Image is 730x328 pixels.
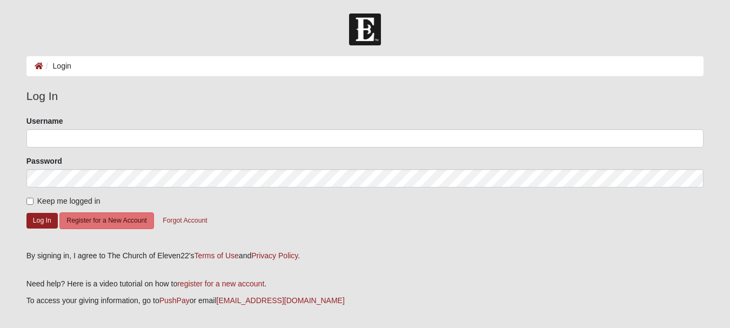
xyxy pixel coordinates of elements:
a: register for a new account [177,279,264,288]
div: By signing in, I agree to The Church of Eleven22's and . [26,250,704,262]
button: Forgot Account [156,212,214,229]
a: Privacy Policy [251,251,298,260]
a: Terms of Use [194,251,238,260]
label: Password [26,156,62,166]
a: PushPay [159,296,190,305]
img: Church of Eleven22 Logo [349,14,381,45]
label: Username [26,116,63,126]
p: To access your giving information, go to or email [26,295,704,306]
span: Keep me logged in [37,197,101,205]
a: [EMAIL_ADDRESS][DOMAIN_NAME] [217,296,345,305]
input: Keep me logged in [26,198,34,205]
button: Log In [26,213,58,229]
p: Need help? Here is a video tutorial on how to . [26,278,704,290]
button: Register for a New Account [59,212,153,229]
li: Login [43,61,71,72]
legend: Log In [26,88,704,105]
